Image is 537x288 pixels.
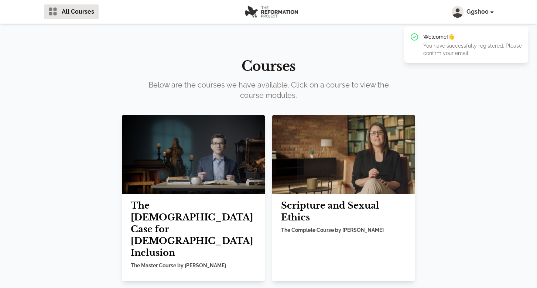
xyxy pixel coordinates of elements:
[144,80,393,100] p: Below are the courses we have available. Click on a course to view the course modules.
[245,6,298,18] img: logo.png
[122,115,265,194] img: Mountain
[423,33,522,41] p: Welcome!👋
[131,262,256,269] h5: The Master Course by [PERSON_NAME]
[131,200,256,259] h2: The [DEMOGRAPHIC_DATA] Case for [DEMOGRAPHIC_DATA] Inclusion
[423,42,522,57] p: You have successfully registered. Please confirm your email.
[44,4,99,19] a: All Courses
[466,7,493,16] span: Ggshoo
[32,59,505,74] h2: Courses
[62,7,94,16] span: All Courses
[281,200,406,223] h2: Scripture and Sexual Ethics
[281,226,406,234] h5: The Complete Course by [PERSON_NAME]
[272,115,415,194] img: Mountain
[452,6,493,18] button: Ggshoo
